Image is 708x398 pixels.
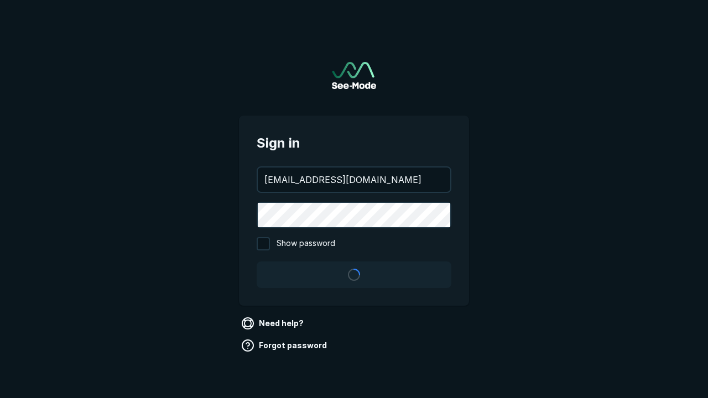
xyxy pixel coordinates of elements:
span: Show password [277,237,335,250]
a: Forgot password [239,337,331,354]
input: your@email.com [258,167,450,192]
a: Go to sign in [332,62,376,89]
span: Sign in [257,133,451,153]
img: See-Mode Logo [332,62,376,89]
a: Need help? [239,315,308,332]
